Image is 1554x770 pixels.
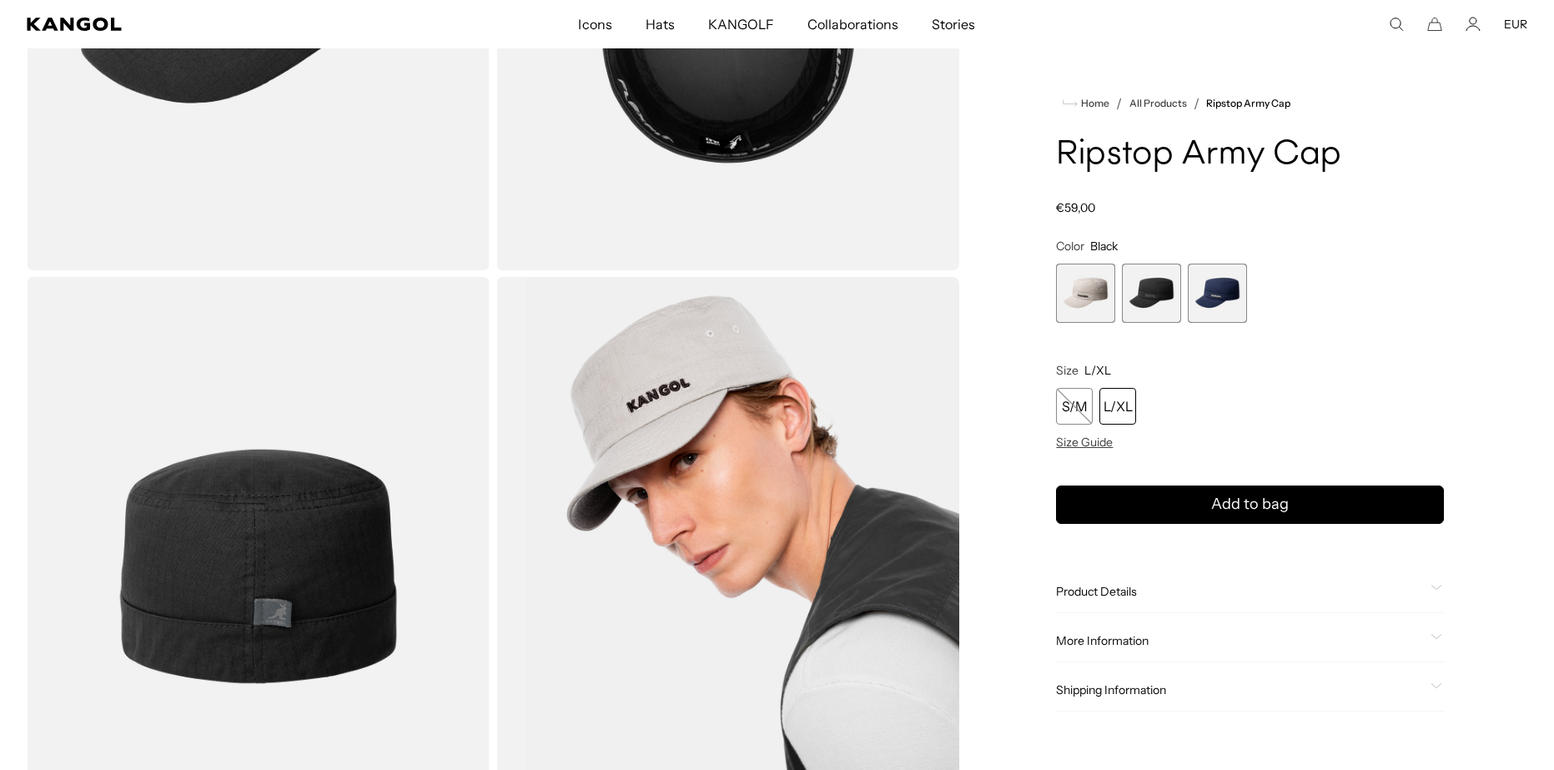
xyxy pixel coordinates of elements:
[1056,486,1444,524] button: Add to bag
[1056,93,1444,113] nav: breadcrumbs
[1056,363,1079,378] span: Size
[1109,93,1122,113] li: /
[1056,682,1424,697] span: Shipping Information
[1063,96,1109,111] a: Home
[1187,93,1199,113] li: /
[1206,98,1290,109] a: Ripstop Army Cap
[1099,388,1136,425] div: L/XL
[1056,239,1084,254] span: Color
[1122,264,1181,323] div: 2 of 3
[1056,584,1424,599] span: Product Details
[1211,493,1289,516] span: Add to bag
[1427,17,1442,32] button: Cart
[1056,200,1095,215] span: €59,00
[1078,98,1109,109] span: Home
[1129,98,1187,109] a: All Products
[27,18,384,31] a: Kangol
[1389,17,1404,32] summary: Search here
[1084,363,1111,378] span: L/XL
[1056,264,1115,323] div: 1 of 3
[1188,264,1247,323] div: 3 of 3
[1466,17,1481,32] a: Account
[1056,435,1113,450] span: Size Guide
[1056,137,1444,174] h1: Ripstop Army Cap
[1056,633,1424,648] span: More Information
[1188,264,1247,323] label: Navy
[1122,264,1181,323] label: Black
[1056,264,1115,323] label: Grey
[1056,388,1093,425] div: S/M
[1504,17,1527,32] button: EUR
[1090,239,1118,254] span: Black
